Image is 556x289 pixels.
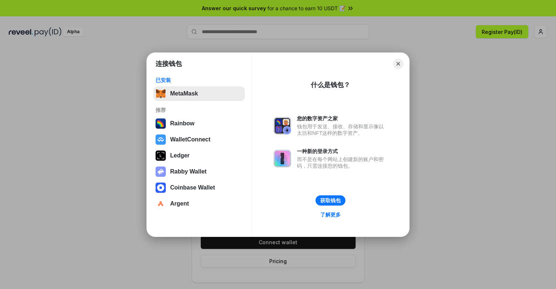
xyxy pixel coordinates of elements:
img: svg+xml,%3Csvg%20width%3D%2228%22%20height%3D%2228%22%20viewBox%3D%220%200%2028%2028%22%20fill%3D... [156,199,166,209]
button: Ledger [153,148,245,163]
img: svg+xml,%3Csvg%20xmlns%3D%22http%3A%2F%2Fwww.w3.org%2F2000%2Fsvg%22%20fill%3D%22none%22%20viewBox... [156,167,166,177]
img: svg+xml,%3Csvg%20xmlns%3D%22http%3A%2F%2Fwww.w3.org%2F2000%2Fsvg%22%20fill%3D%22none%22%20viewBox... [274,150,291,167]
div: 您的数字资产之家 [297,115,387,122]
img: svg+xml,%3Csvg%20xmlns%3D%22http%3A%2F%2Fwww.w3.org%2F2000%2Fsvg%22%20fill%3D%22none%22%20viewBox... [274,117,291,134]
div: Rainbow [170,120,195,127]
button: Rabby Wallet [153,164,245,179]
div: Argent [170,200,189,207]
div: 获取钱包 [320,197,341,204]
button: Coinbase Wallet [153,180,245,195]
div: 而不是在每个网站上创建新的账户和密码，只需连接您的钱包。 [297,156,387,169]
div: WalletConnect [170,136,211,143]
img: svg+xml,%3Csvg%20width%3D%2228%22%20height%3D%2228%22%20viewBox%3D%220%200%2028%2028%22%20fill%3D... [156,134,166,145]
div: Ledger [170,152,189,159]
button: MetaMask [153,86,245,101]
img: svg+xml,%3Csvg%20width%3D%22120%22%20height%3D%22120%22%20viewBox%3D%220%200%20120%20120%22%20fil... [156,118,166,129]
div: MetaMask [170,90,198,97]
div: 什么是钱包？ [311,81,350,89]
button: 获取钱包 [316,195,345,206]
div: 了解更多 [320,211,341,218]
h1: 连接钱包 [156,59,182,68]
a: 了解更多 [316,210,345,219]
img: svg+xml,%3Csvg%20width%3D%2228%22%20height%3D%2228%22%20viewBox%3D%220%200%2028%2028%22%20fill%3D... [156,183,166,193]
div: Rabby Wallet [170,168,207,175]
div: 一种新的登录方式 [297,148,387,155]
button: Rainbow [153,116,245,131]
div: 钱包用于发送、接收、存储和显示像以太坊和NFT这样的数字资产。 [297,123,387,136]
button: Close [393,59,403,69]
div: 已安装 [156,77,243,83]
div: Coinbase Wallet [170,184,215,191]
div: 推荐 [156,107,243,113]
img: svg+xml,%3Csvg%20fill%3D%22none%22%20height%3D%2233%22%20viewBox%3D%220%200%2035%2033%22%20width%... [156,89,166,99]
button: WalletConnect [153,132,245,147]
img: svg+xml,%3Csvg%20xmlns%3D%22http%3A%2F%2Fwww.w3.org%2F2000%2Fsvg%22%20width%3D%2228%22%20height%3... [156,151,166,161]
button: Argent [153,196,245,211]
